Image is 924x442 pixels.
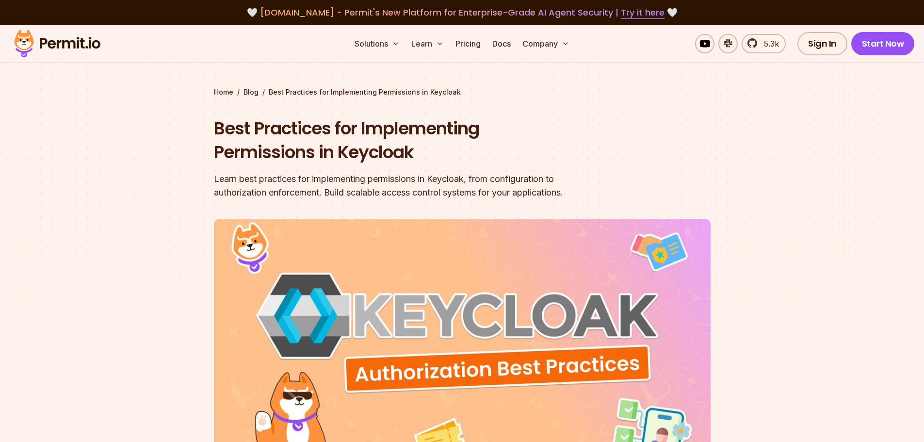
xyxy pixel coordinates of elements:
a: Start Now [851,32,915,55]
span: 5.3k [758,38,779,49]
span: [DOMAIN_NAME] - Permit's New Platform for Enterprise-Grade AI Agent Security | [260,6,665,18]
a: Try it here [621,6,665,19]
a: Docs [488,34,515,53]
h1: Best Practices for Implementing Permissions in Keycloak [214,116,586,164]
a: Blog [243,87,259,97]
div: Learn best practices for implementing permissions in Keycloak, from configuration to authorizatio... [214,172,586,199]
a: Sign In [797,32,847,55]
button: Company [519,34,573,53]
a: 5.3k [742,34,786,53]
div: / / [214,87,711,97]
a: Pricing [452,34,485,53]
a: Home [214,87,233,97]
button: Learn [407,34,448,53]
button: Solutions [351,34,404,53]
div: 🤍 🤍 [23,6,901,19]
img: Permit logo [10,27,105,60]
